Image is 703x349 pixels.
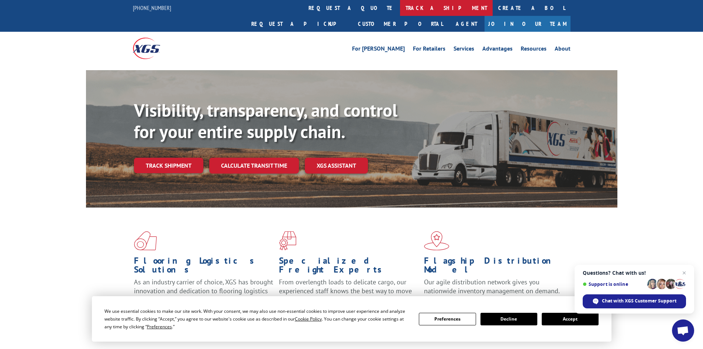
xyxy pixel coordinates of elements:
[583,270,686,276] span: Questions? Chat with us!
[583,294,686,308] div: Chat with XGS Customer Support
[279,278,418,311] p: From overlength loads to delicate cargo, our experienced staff knows the best way to move your fr...
[352,46,405,54] a: For [PERSON_NAME]
[352,16,448,32] a: Customer Portal
[134,278,273,304] span: As an industry carrier of choice, XGS has brought innovation and dedication to flooring logistics...
[680,268,689,277] span: Close chat
[305,158,368,174] a: XGS ASSISTANT
[482,46,513,54] a: Advantages
[480,313,537,325] button: Decline
[147,324,172,330] span: Preferences
[104,307,410,331] div: We use essential cookies to make our site work. With your consent, we may also use non-essential ...
[485,16,571,32] a: Join Our Team
[424,278,560,295] span: Our agile distribution network gives you nationwide inventory management on demand.
[92,296,611,342] div: Cookie Consent Prompt
[424,231,449,250] img: xgs-icon-flagship-distribution-model-red
[419,313,476,325] button: Preferences
[454,46,474,54] a: Services
[448,16,485,32] a: Agent
[279,256,418,278] h1: Specialized Freight Experts
[413,46,445,54] a: For Retailers
[424,256,564,278] h1: Flagship Distribution Model
[672,319,694,342] div: Open chat
[542,313,599,325] button: Accept
[279,231,296,250] img: xgs-icon-focused-on-flooring-red
[295,316,322,322] span: Cookie Policy
[134,256,273,278] h1: Flooring Logistics Solutions
[583,281,645,287] span: Support is online
[246,16,352,32] a: Request a pickup
[134,158,203,173] a: Track shipment
[555,46,571,54] a: About
[133,4,171,11] a: [PHONE_NUMBER]
[134,99,397,143] b: Visibility, transparency, and control for your entire supply chain.
[134,231,157,250] img: xgs-icon-total-supply-chain-intelligence-red
[602,298,676,304] span: Chat with XGS Customer Support
[521,46,547,54] a: Resources
[209,158,299,174] a: Calculate transit time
